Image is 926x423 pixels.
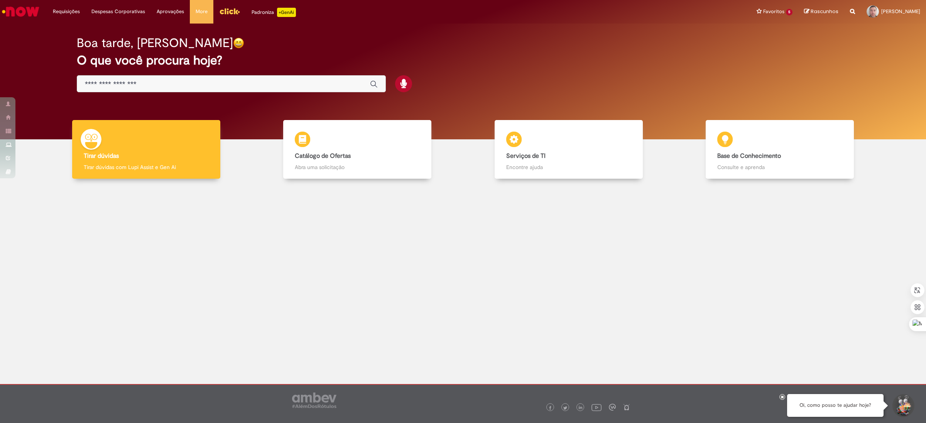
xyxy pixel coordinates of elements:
p: +GenAi [277,8,296,17]
img: logo_footer_workplace.png [609,404,616,411]
a: Serviços de TI Encontre ajuda [463,120,674,179]
img: happy-face.png [233,37,244,49]
img: logo_footer_youtube.png [591,402,602,412]
img: click_logo_yellow_360x200.png [219,5,240,17]
div: Padroniza [252,8,296,17]
b: Base de Conhecimento [717,152,781,160]
img: ServiceNow [1,4,41,19]
span: Requisições [53,8,80,15]
p: Consulte e aprenda [717,163,842,171]
p: Tirar dúvidas com Lupi Assist e Gen Ai [84,163,209,171]
div: Oi, como posso te ajudar hoje? [787,394,884,417]
b: Catálogo de Ofertas [295,152,351,160]
img: logo_footer_linkedin.png [579,406,583,410]
span: Despesas Corporativas [91,8,145,15]
img: logo_footer_facebook.png [548,406,552,410]
h2: O que você procura hoje? [77,54,849,67]
a: Rascunhos [804,8,838,15]
a: Tirar dúvidas Tirar dúvidas com Lupi Assist e Gen Ai [41,120,252,179]
img: logo_footer_naosei.png [623,404,630,411]
span: Aprovações [157,8,184,15]
span: Favoritos [763,8,784,15]
a: Base de Conhecimento Consulte e aprenda [674,120,886,179]
b: Serviços de TI [506,152,546,160]
h2: Boa tarde, [PERSON_NAME] [77,36,233,50]
span: [PERSON_NAME] [881,8,920,15]
b: Tirar dúvidas [84,152,119,160]
img: logo_footer_ambev_rotulo_gray.png [292,393,336,408]
button: Iniciar Conversa de Suporte [891,394,914,417]
p: Encontre ajuda [506,163,631,171]
p: Abra uma solicitação [295,163,420,171]
span: More [196,8,208,15]
a: Catálogo de Ofertas Abra uma solicitação [252,120,463,179]
img: logo_footer_twitter.png [563,406,567,410]
span: 5 [786,9,793,15]
span: Rascunhos [811,8,838,15]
